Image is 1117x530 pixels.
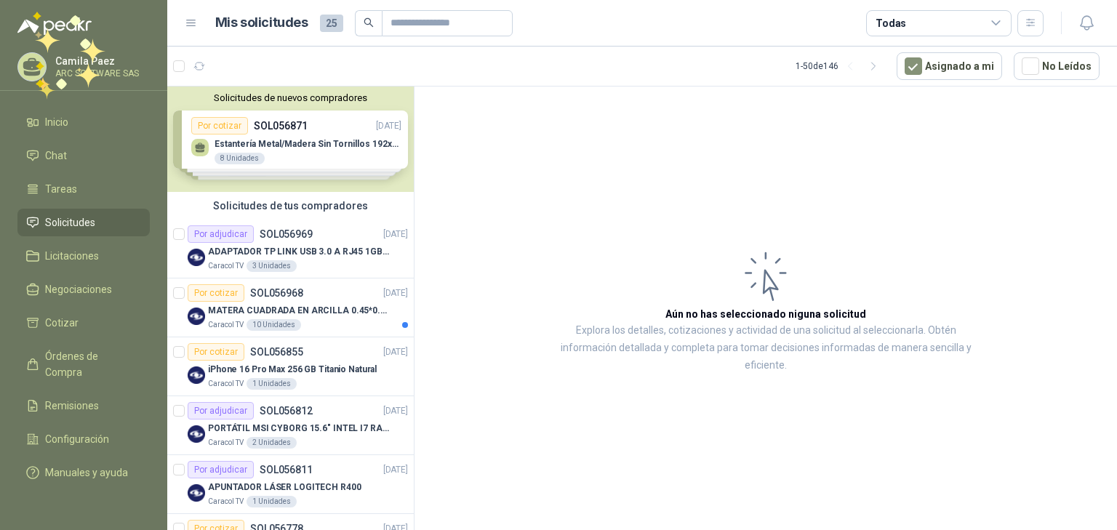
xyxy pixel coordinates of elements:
[45,398,99,414] span: Remisiones
[167,87,414,192] div: Solicitudes de nuevos compradoresPor cotizarSOL056871[DATE] Estantería Metal/Madera Sin Tornillos...
[188,425,205,443] img: Company Logo
[897,52,1002,80] button: Asignado a mi
[796,55,885,78] div: 1 - 50 de 146
[45,348,136,380] span: Órdenes de Compra
[173,92,408,103] button: Solicitudes de nuevos compradores
[17,342,150,386] a: Órdenes de Compra
[55,56,146,66] p: Camila Paez
[208,245,389,259] p: ADAPTADOR TP LINK USB 3.0 A RJ45 1GB WINDOWS
[167,278,414,337] a: Por cotizarSOL056968[DATE] Company LogoMATERA CUADRADA EN ARCILLA 0.45*0.45*0.40Caracol TV10 Unid...
[45,148,67,164] span: Chat
[188,366,205,384] img: Company Logo
[383,404,408,418] p: [DATE]
[188,484,205,502] img: Company Logo
[665,306,866,322] h3: Aún no has seleccionado niguna solicitud
[17,142,150,169] a: Chat
[247,496,297,507] div: 1 Unidades
[167,337,414,396] a: Por cotizarSOL056855[DATE] Company LogoiPhone 16 Pro Max 256 GB Titanio NaturalCaracol TV1 Unidades
[45,248,99,264] span: Licitaciones
[17,175,150,203] a: Tareas
[17,242,150,270] a: Licitaciones
[260,229,313,239] p: SOL056969
[188,402,254,419] div: Por adjudicar
[208,422,389,435] p: PORTÁTIL MSI CYBORG 15.6" INTEL I7 RAM 32GB - 1 TB / Nvidia GeForce RTX 4050
[45,114,68,130] span: Inicio
[208,437,244,449] p: Caracol TV
[167,220,414,278] a: Por adjudicarSOL056969[DATE] Company LogoADAPTADOR TP LINK USB 3.0 A RJ45 1GB WINDOWSCaracol TV3 ...
[383,463,408,477] p: [DATE]
[250,347,303,357] p: SOL056855
[260,406,313,416] p: SOL056812
[45,214,95,230] span: Solicitudes
[45,431,109,447] span: Configuración
[247,260,297,272] div: 3 Unidades
[17,17,92,35] img: Logo peakr
[1014,52,1100,80] button: No Leídos
[876,15,906,31] div: Todas
[188,343,244,361] div: Por cotizar
[17,209,150,236] a: Solicitudes
[45,181,77,197] span: Tareas
[17,276,150,303] a: Negociaciones
[208,378,244,390] p: Caracol TV
[188,225,254,243] div: Por adjudicar
[208,496,244,507] p: Caracol TV
[247,437,297,449] div: 2 Unidades
[260,465,313,475] p: SOL056811
[167,192,414,220] div: Solicitudes de tus compradores
[250,288,303,298] p: SOL056968
[17,425,150,453] a: Configuración
[17,108,150,136] a: Inicio
[383,286,408,300] p: [DATE]
[45,315,79,331] span: Cotizar
[17,392,150,419] a: Remisiones
[383,345,408,359] p: [DATE]
[320,15,343,32] span: 25
[45,281,112,297] span: Negociaciones
[247,319,301,331] div: 10 Unidades
[560,322,972,374] p: Explora los detalles, cotizaciones y actividad de una solicitud al seleccionarla. Obtén informaci...
[383,228,408,241] p: [DATE]
[55,69,146,78] p: ARC SOFTWARE SAS
[188,249,205,266] img: Company Logo
[215,12,308,33] h1: Mis solicitudes
[167,455,414,514] a: Por adjudicarSOL056811[DATE] Company LogoAPUNTADOR LÁSER LOGITECH R400Caracol TV1 Unidades
[45,465,128,481] span: Manuales y ayuda
[188,284,244,302] div: Por cotizar
[208,481,361,494] p: APUNTADOR LÁSER LOGITECH R400
[208,363,377,377] p: iPhone 16 Pro Max 256 GB Titanio Natural
[17,309,150,337] a: Cotizar
[208,319,244,331] p: Caracol TV
[364,17,374,28] span: search
[208,304,389,318] p: MATERA CUADRADA EN ARCILLA 0.45*0.45*0.40
[188,461,254,478] div: Por adjudicar
[188,308,205,325] img: Company Logo
[167,396,414,455] a: Por adjudicarSOL056812[DATE] Company LogoPORTÁTIL MSI CYBORG 15.6" INTEL I7 RAM 32GB - 1 TB / Nvi...
[208,260,244,272] p: Caracol TV
[247,378,297,390] div: 1 Unidades
[17,459,150,486] a: Manuales y ayuda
